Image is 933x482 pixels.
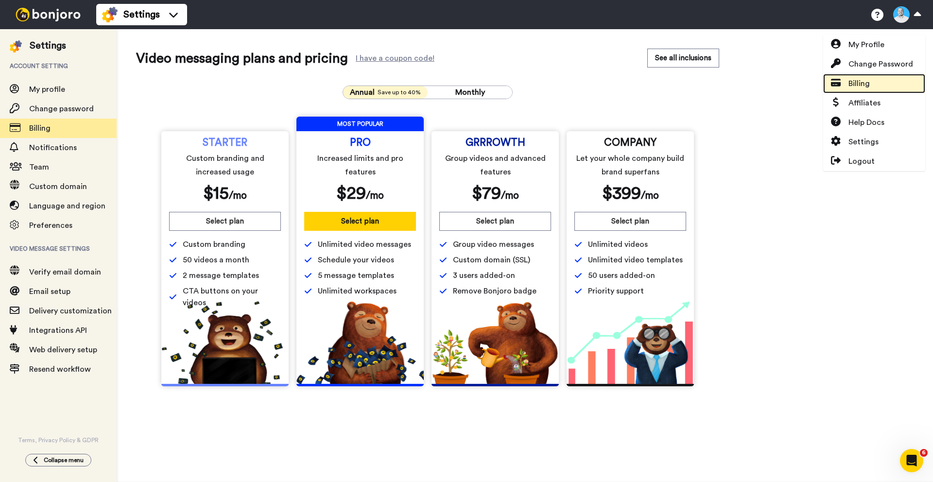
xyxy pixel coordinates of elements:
[29,86,65,93] span: My profile
[12,8,85,21] img: bj-logo-header-white.svg
[29,163,49,171] span: Team
[203,139,247,147] span: STARTER
[304,212,416,231] button: Select plan
[823,74,925,93] a: Billing
[848,97,881,109] span: Affiliates
[823,93,925,113] a: Affiliates
[588,254,683,266] span: Unlimited video templates
[848,136,879,148] span: Settings
[823,54,925,74] a: Change Password
[318,270,394,281] span: 5 message templates
[602,185,641,202] span: $ 399
[441,152,550,179] span: Group videos and advanced features
[848,58,913,70] span: Change Password
[453,285,536,297] span: Remove Bonjoro badge
[574,212,686,231] button: Select plan
[848,78,870,89] span: Billing
[350,86,375,98] span: Annual
[588,239,648,250] span: Unlimited videos
[318,285,397,297] span: Unlimited workspaces
[900,449,923,472] iframe: Intercom live chat
[171,152,279,179] span: Custom branding and increased usage
[318,239,411,250] span: Unlimited video messages
[641,190,659,201] span: /mo
[29,202,105,210] span: Language and region
[588,285,644,297] span: Priority support
[296,117,424,131] span: MOST POPULAR
[123,8,160,21] span: Settings
[472,185,501,202] span: $ 79
[29,288,70,295] span: Email setup
[453,254,530,266] span: Custom domain (SSL)
[29,307,112,315] span: Delivery customization
[29,105,94,113] span: Change password
[439,212,551,231] button: Select plan
[343,86,428,99] button: AnnualSave up to 40%
[306,152,415,179] span: Increased limits and pro features
[183,285,281,309] span: CTA buttons on your videos
[29,144,77,152] span: Notifications
[44,456,84,464] span: Collapse menu
[318,254,394,266] span: Schedule your videos
[29,346,97,354] span: Web delivery setup
[336,185,366,202] span: $ 29
[183,239,245,250] span: Custom branding
[356,55,434,61] div: I have a coupon code!
[576,152,685,179] span: Let your whole company build brand superfans
[604,139,657,147] span: COMPANY
[453,239,534,250] span: Group video messages
[203,185,229,202] span: $ 15
[25,454,91,466] button: Collapse menu
[848,117,884,128] span: Help Docs
[30,39,66,52] div: Settings
[136,49,348,68] span: Video messaging plans and pricing
[350,139,371,147] span: PRO
[378,88,421,96] span: Save up to 40%
[823,152,925,171] a: Logout
[10,40,22,52] img: settings-colored.svg
[428,86,512,99] button: Monthly
[29,124,51,132] span: Billing
[296,301,424,384] img: b5b10b7112978f982230d1107d8aada4.png
[823,35,925,54] a: My Profile
[466,139,525,147] span: GRRROWTH
[920,449,928,457] span: 6
[823,113,925,132] a: Help Docs
[455,88,485,96] span: Monthly
[183,270,259,281] span: 2 message templates
[183,254,249,266] span: 50 videos a month
[161,301,289,384] img: 5112517b2a94bd7fef09f8ca13467cef.png
[588,270,655,281] span: 50 users added-on
[102,7,118,22] img: settings-colored.svg
[848,39,884,51] span: My Profile
[29,327,87,334] span: Integrations API
[453,270,515,281] span: 3 users added-on
[647,49,719,68] button: See all inclusions
[29,365,91,373] span: Resend workflow
[432,301,559,384] img: edd2fd70e3428fe950fd299a7ba1283f.png
[29,268,101,276] span: Verify email domain
[567,301,694,384] img: baac238c4e1197dfdb093d3ea7416ec4.png
[229,190,247,201] span: /mo
[823,132,925,152] a: Settings
[366,190,384,201] span: /mo
[29,222,72,229] span: Preferences
[501,190,519,201] span: /mo
[169,212,281,231] button: Select plan
[848,155,875,167] span: Logout
[29,183,87,190] span: Custom domain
